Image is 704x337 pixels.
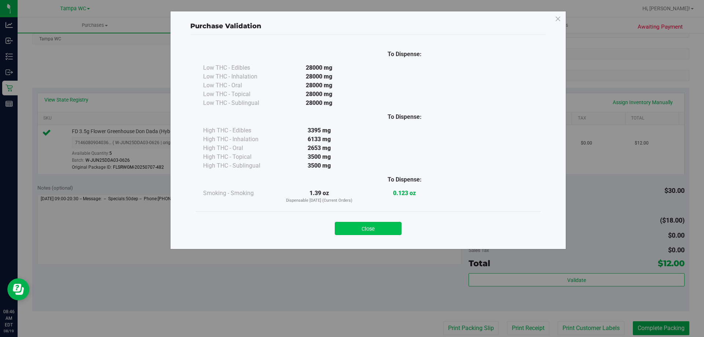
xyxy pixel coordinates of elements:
[276,135,362,144] div: 6133 mg
[203,63,276,72] div: Low THC - Edibles
[7,278,29,300] iframe: Resource center
[276,72,362,81] div: 28000 mg
[276,81,362,90] div: 28000 mg
[276,198,362,204] p: Dispensable [DATE] (Current Orders)
[190,22,261,30] span: Purchase Validation
[276,126,362,135] div: 3395 mg
[276,153,362,161] div: 3500 mg
[276,99,362,107] div: 28000 mg
[276,144,362,153] div: 2653 mg
[203,135,276,144] div: High THC - Inhalation
[203,126,276,135] div: High THC - Edibles
[203,161,276,170] div: High THC - Sublingual
[203,153,276,161] div: High THC - Topical
[203,189,276,198] div: Smoking - Smoking
[276,161,362,170] div: 3500 mg
[203,144,276,153] div: High THC - Oral
[203,72,276,81] div: Low THC - Inhalation
[362,50,447,59] div: To Dispense:
[203,81,276,90] div: Low THC - Oral
[276,63,362,72] div: 28000 mg
[335,222,401,235] button: Close
[276,189,362,204] div: 1.39 oz
[203,90,276,99] div: Low THC - Topical
[203,99,276,107] div: Low THC - Sublingual
[393,190,416,197] strong: 0.123 oz
[276,90,362,99] div: 28000 mg
[362,113,447,121] div: To Dispense:
[362,175,447,184] div: To Dispense:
